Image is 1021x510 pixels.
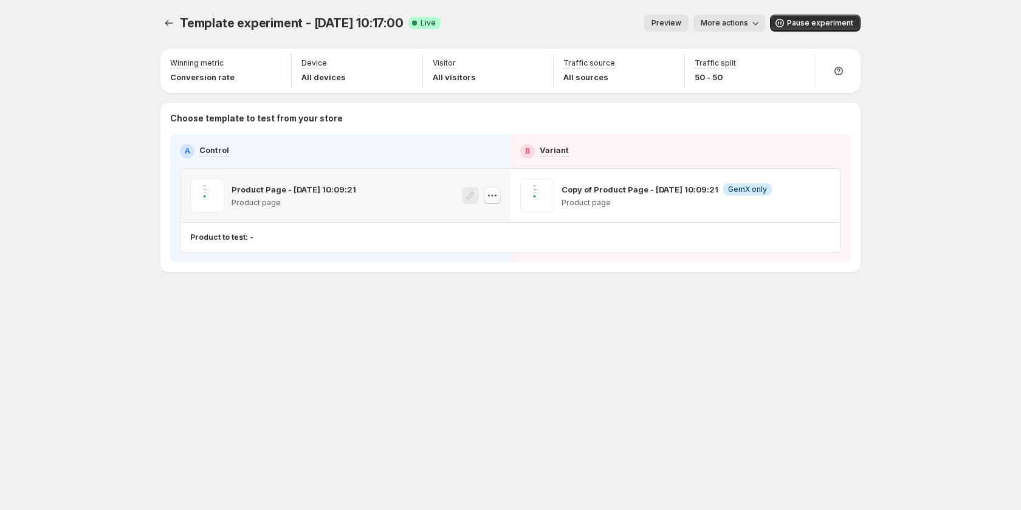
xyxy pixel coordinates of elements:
p: Product page [562,198,772,208]
p: Variant [540,144,569,156]
span: More actions [701,18,748,28]
p: Product Page - [DATE] 10:09:21 [232,183,356,195]
button: Experiments [160,15,177,32]
p: 50 - 50 [695,71,736,83]
p: Product to test: - [190,233,253,242]
p: Control [199,144,229,156]
h2: B [525,146,530,156]
p: Choose template to test from your store [170,112,851,124]
span: Live [421,18,436,28]
img: Product Page - Aug 19, 10:09:21 [190,178,224,212]
p: Product page [232,198,356,208]
span: Preview [651,18,681,28]
img: Copy of Product Page - Aug 19, 10:09:21 [520,178,554,212]
p: Traffic source [563,58,615,68]
span: Pause experiment [787,18,853,28]
p: All sources [563,71,615,83]
p: Visitor [433,58,456,68]
p: All devices [301,71,346,83]
button: Pause experiment [770,15,861,32]
p: Copy of Product Page - [DATE] 10:09:21 [562,183,718,195]
button: More actions [693,15,765,32]
p: Device [301,58,327,68]
p: Traffic split [695,58,736,68]
p: Conversion rate [170,71,235,83]
span: GemX only [728,185,767,194]
p: Winning metric [170,58,224,68]
button: Preview [644,15,689,32]
span: Template experiment - [DATE] 10:17:00 [180,16,404,30]
p: All visitors [433,71,476,83]
h2: A [185,146,190,156]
